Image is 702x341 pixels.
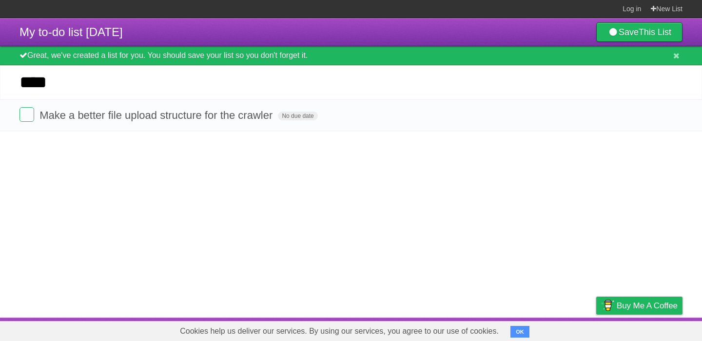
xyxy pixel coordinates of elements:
[550,320,572,339] a: Terms
[19,25,123,38] span: My to-do list [DATE]
[39,109,275,121] span: Make a better file upload structure for the crawler
[584,320,609,339] a: Privacy
[510,326,529,338] button: OK
[639,27,671,37] b: This List
[596,297,682,315] a: Buy me a coffee
[467,320,487,339] a: About
[278,112,317,120] span: No due date
[601,297,614,314] img: Buy me a coffee
[170,322,508,341] span: Cookies help us deliver our services. By using our services, you agree to our use of cookies.
[621,320,682,339] a: Suggest a feature
[19,107,34,122] label: Done
[596,22,682,42] a: SaveThis List
[499,320,538,339] a: Developers
[617,297,678,314] span: Buy me a coffee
